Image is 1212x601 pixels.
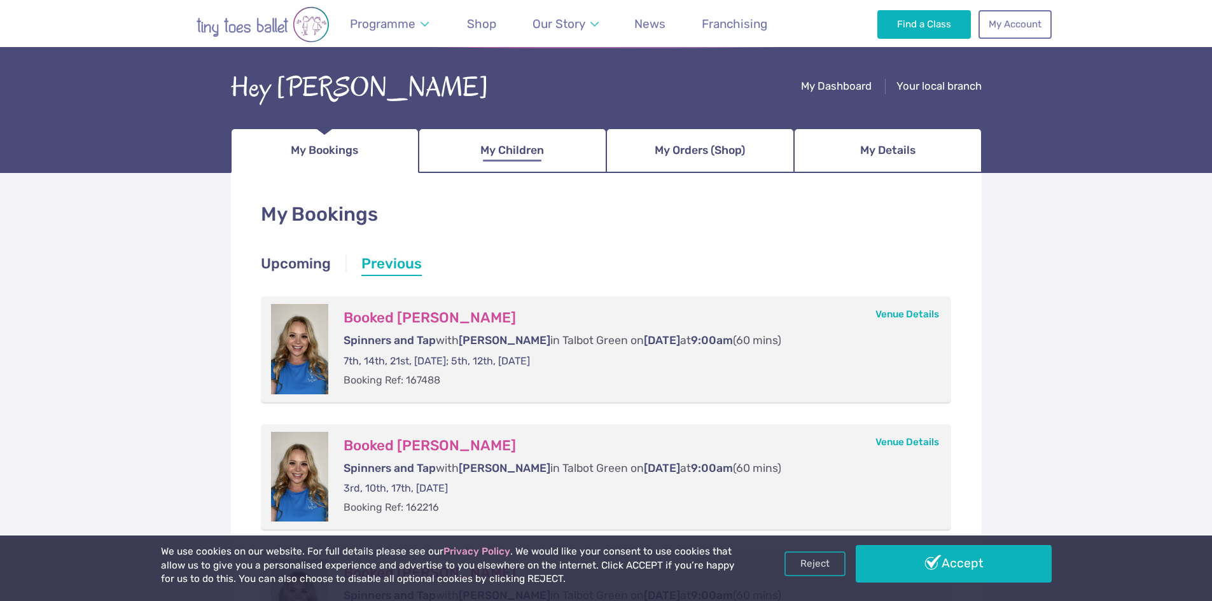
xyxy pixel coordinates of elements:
span: My Details [860,139,916,162]
span: News [634,17,665,31]
p: Booking Ref: 162216 [344,501,926,515]
p: with in Talbot Green on at (60 mins) [344,333,926,349]
a: My Details [794,128,982,173]
span: [DATE] [644,462,680,474]
span: Shop [467,17,496,31]
span: [PERSON_NAME] [459,334,550,347]
a: Upcoming [261,254,331,277]
a: Find a Class [877,10,971,38]
a: Our Story [526,9,604,39]
span: My Dashboard [801,79,872,92]
a: Venue Details [875,308,939,320]
span: 9:00am [691,462,733,474]
h3: Booked [PERSON_NAME] [344,309,926,327]
a: Your local branch [896,79,982,95]
span: [DATE] [644,334,680,347]
h1: My Bookings [261,201,952,228]
p: Booking Ref: 167488 [344,373,926,387]
a: Programme [344,9,435,39]
span: Our Story [533,17,585,31]
h3: Booked [PERSON_NAME] [344,437,926,455]
span: Spinners and Tap [344,462,436,474]
img: tiny toes ballet [161,6,365,43]
span: My Bookings [291,139,358,162]
p: 3rd, 10th, 17th, [DATE] [344,481,926,495]
a: Reject [784,551,846,576]
a: Franchising [696,9,774,39]
p: with in Talbot Green on at (60 mins) [344,460,926,476]
a: Venue Details [875,436,939,448]
span: Franchising [702,17,767,31]
span: Programme [350,17,415,31]
a: Accept [856,545,1052,582]
a: Shop [461,9,503,39]
a: My Dashboard [801,79,872,95]
div: Hey [PERSON_NAME] [231,68,489,107]
a: News [629,9,672,39]
p: We use cookies on our website. For full details please see our . We would like your consent to us... [161,545,740,586]
span: Spinners and Tap [344,334,436,347]
span: Your local branch [896,79,982,92]
p: 7th, 14th, 21st, [DATE]; 5th, 12th, [DATE] [344,354,926,368]
span: [PERSON_NAME] [459,462,550,474]
span: My Children [480,139,544,162]
a: My Bookings [231,128,419,173]
span: 9:00am [691,334,733,347]
a: Privacy Policy [443,546,510,557]
a: My Children [419,128,606,173]
a: My Orders (Shop) [606,128,794,173]
a: My Account [979,10,1051,38]
span: My Orders (Shop) [655,139,745,162]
